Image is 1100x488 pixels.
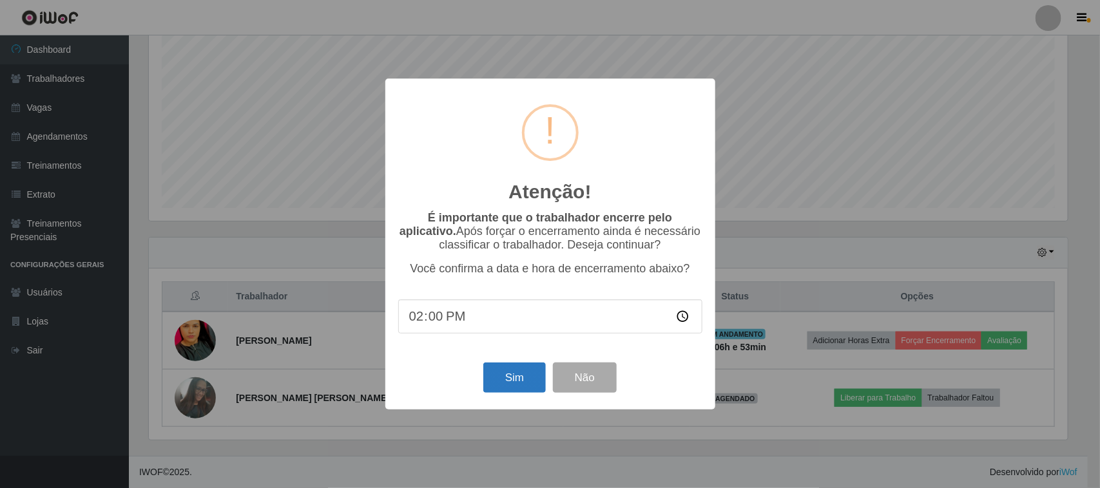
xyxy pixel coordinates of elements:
button: Não [553,362,617,393]
p: Após forçar o encerramento ainda é necessário classificar o trabalhador. Deseja continuar? [398,211,702,252]
b: É importante que o trabalhador encerre pelo aplicativo. [400,211,672,238]
button: Sim [483,362,546,393]
p: Você confirma a data e hora de encerramento abaixo? [398,262,702,276]
h2: Atenção! [508,180,591,203]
